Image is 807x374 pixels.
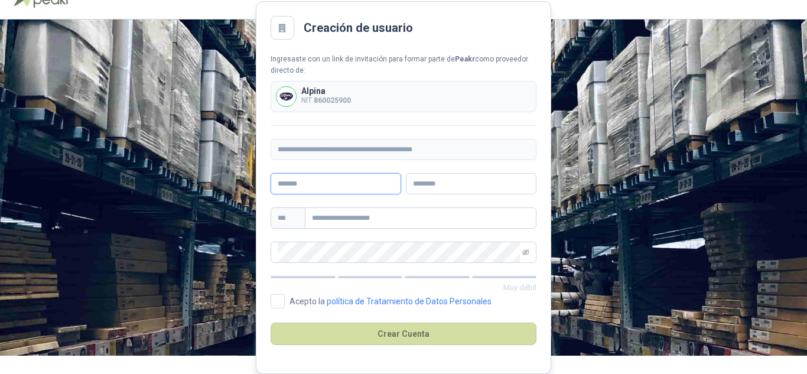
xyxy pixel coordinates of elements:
[301,95,351,106] p: NIT
[271,54,536,76] div: Ingresaste con un link de invitación para formar parte de como proveedor directo de:
[271,323,536,345] button: Crear Cuenta
[522,249,529,256] span: eye-invisible
[327,297,492,306] a: política de Tratamiento de Datos Personales
[276,87,296,106] img: Company Logo
[455,55,475,63] b: Peakr
[285,297,496,305] span: Acepto la
[271,282,536,294] p: Muy débil
[314,96,351,105] b: 860025900
[304,19,413,37] h2: Creación de usuario
[301,87,351,95] p: Alpina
